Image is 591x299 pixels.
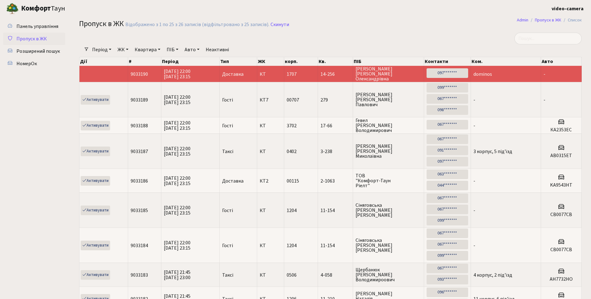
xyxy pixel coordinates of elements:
[222,123,233,128] span: Гості
[260,149,282,154] span: КТ
[3,45,65,57] a: Розширений пошук
[3,57,65,70] a: НомерОк
[320,208,350,213] span: 11-154
[257,57,284,66] th: ЖК
[131,71,148,78] span: 9033190
[131,148,148,155] span: 9033187
[544,276,579,282] h5: AH7732HO
[90,44,114,55] a: Період
[320,243,350,248] span: 11-154
[473,71,492,78] span: dominos
[473,272,512,279] span: 4 корпус, 2 під'їзд
[81,95,110,105] a: Активувати
[535,17,561,23] a: Пропуск в ЖК
[514,33,582,44] input: Пошук...
[164,145,190,157] span: [DATE] 22:00 [DATE] 23:15
[320,97,350,102] span: 279
[21,3,51,13] b: Комфорт
[222,243,233,248] span: Гості
[356,92,421,107] span: [PERSON_NAME] [PERSON_NAME] Павлович
[320,123,350,128] span: 17-66
[473,242,475,249] span: -
[260,179,282,183] span: КТ2
[131,242,148,249] span: 9033184
[16,48,60,55] span: Розширений пошук
[164,239,190,251] span: [DATE] 22:00 [DATE] 23:15
[318,57,353,66] th: Кв.
[131,178,148,184] span: 9033186
[81,270,110,280] a: Активувати
[81,147,110,156] a: Активувати
[320,72,350,77] span: 14-256
[353,57,424,66] th: ПІБ
[552,5,584,12] a: video-camera
[79,18,124,29] span: Пропуск в ЖК
[16,23,58,30] span: Панель управління
[128,57,161,66] th: #
[78,3,93,14] button: Переключити навігацію
[164,44,181,55] a: ПІБ
[161,57,220,66] th: Період
[287,178,299,184] span: 00115
[424,57,471,66] th: Контакти
[473,178,475,184] span: -
[541,57,582,66] th: Авто
[182,44,202,55] a: Авто
[544,182,579,188] h5: KA9543НТ
[356,173,421,188] span: ТОВ "Комфорт-Таун Ріелт"
[544,212,579,218] h5: СВ0077СВ
[287,272,297,279] span: 0506
[260,273,282,278] span: КТ
[81,121,110,130] a: Активувати
[115,44,131,55] a: ЖК
[356,118,421,133] span: Гевел [PERSON_NAME] Володимирович
[16,35,47,42] span: Пропуск в ЖК
[260,72,282,77] span: КТ
[222,179,244,183] span: Доставка
[287,71,297,78] span: 1707
[260,208,282,213] span: КТ
[320,273,350,278] span: 4-058
[3,33,65,45] a: Пропуск в ЖК
[222,208,233,213] span: Гості
[81,176,110,186] a: Активувати
[203,44,231,55] a: Неактивні
[271,22,289,28] a: Скинути
[132,44,163,55] a: Квартира
[287,148,297,155] span: 0402
[473,148,512,155] span: 3 корпус, 5 під'їзд
[79,57,128,66] th: Дії
[131,272,148,279] span: 9033183
[356,144,421,159] span: [PERSON_NAME] [PERSON_NAME] Миколаївна
[164,175,190,187] span: [DATE] 22:00 [DATE] 23:15
[222,149,233,154] span: Таксі
[356,267,421,282] span: Щербанюк [PERSON_NAME] Володимироович
[220,57,257,66] th: Тип
[131,207,148,214] span: 9033185
[517,17,528,23] a: Admin
[544,153,579,159] h5: АВ0315ЕТ
[287,97,299,103] span: 00707
[21,3,65,14] span: Таун
[544,247,579,253] h5: СВ0077СВ
[260,97,282,102] span: КТ7
[356,66,421,81] span: [PERSON_NAME] [PERSON_NAME] Олександрівна
[222,72,244,77] span: Доставка
[131,122,148,129] span: 9033188
[320,179,350,183] span: 2-1063
[508,14,591,27] nav: breadcrumb
[222,97,233,102] span: Гості
[544,71,545,78] span: -
[287,242,297,249] span: 1204
[561,17,582,24] li: Список
[222,273,233,278] span: Таксі
[287,207,297,214] span: 1204
[284,57,318,66] th: корп.
[356,203,421,218] span: Сіняговська [PERSON_NAME] [PERSON_NAME]
[544,97,545,103] span: -
[125,22,269,28] div: Відображено з 1 по 25 з 26 записів (відфільтровано з 25 записів).
[320,149,350,154] span: 3-238
[3,20,65,33] a: Панель управління
[131,97,148,103] span: 9033189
